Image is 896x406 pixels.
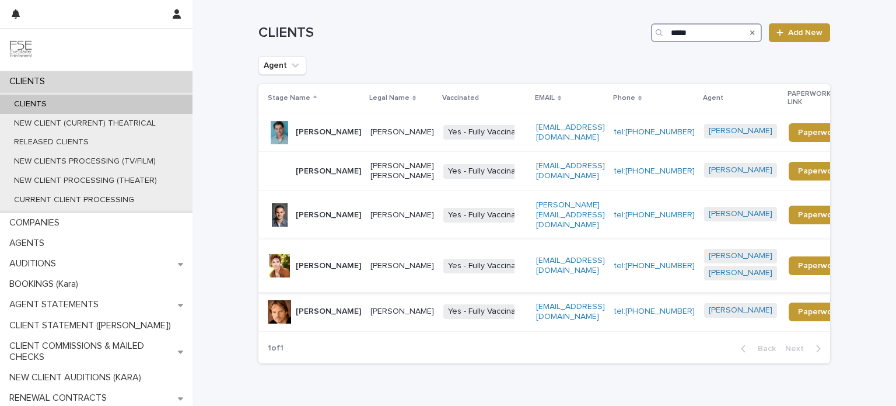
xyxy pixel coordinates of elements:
p: [PERSON_NAME] [296,210,361,220]
p: Legal Name [369,92,409,105]
p: AGENT STATEMENTS [5,299,108,310]
a: Add New [769,23,830,42]
p: BOOKINGS (Kara) [5,279,87,290]
p: [PERSON_NAME] [370,261,434,271]
p: [PERSON_NAME] [296,307,361,317]
a: Paperwork [789,123,849,142]
p: NEW CLIENTS PROCESSING (TV/FILM) [5,157,165,166]
tr: [PERSON_NAME][PERSON_NAME] [PERSON_NAME]Yes - Fully Vaccinated[EMAIL_ADDRESS][DOMAIN_NAME]tel:[PH... [258,152,867,191]
span: Back [751,345,776,353]
p: CLIENTS [5,76,54,87]
a: [EMAIL_ADDRESS][DOMAIN_NAME] [536,303,605,321]
tr: [PERSON_NAME][PERSON_NAME]Yes - Fully Vaccinated[EMAIL_ADDRESS][DOMAIN_NAME]tel:[PHONE_NUMBER][PE... [258,113,867,152]
img: 9JgRvJ3ETPGCJDhvPVA5 [9,38,33,61]
p: NEW CLIENT (CURRENT) THEATRICAL [5,119,165,129]
span: Paperwork [798,211,839,219]
span: Yes - Fully Vaccinated [443,164,533,179]
span: Add New [788,29,822,37]
p: Stage Name [268,92,310,105]
p: EMAIL [535,92,555,105]
p: CLIENTS [5,99,56,109]
a: [PERSON_NAME] [709,251,772,261]
tr: [PERSON_NAME][PERSON_NAME]Yes - Fully Vaccinated[PERSON_NAME][EMAIL_ADDRESS][DOMAIN_NAME]tel:[PHO... [258,190,867,239]
p: CURRENT CLIENT PROCESSING [5,195,143,205]
a: [PERSON_NAME] [709,126,772,136]
a: Paperwork [789,256,849,275]
span: Paperwork [798,308,839,316]
a: tel:[PHONE_NUMBER] [614,307,695,315]
p: NEW CLIENT PROCESSING (THEATER) [5,176,166,186]
a: Paperwork [789,162,849,181]
span: Paperwork [798,167,839,175]
p: [PERSON_NAME] [370,307,434,317]
p: RELEASED CLIENTS [5,137,98,147]
a: Paperwork [789,303,849,321]
p: CLIENT STATEMENT ([PERSON_NAME]) [5,320,180,331]
a: [PERSON_NAME][EMAIL_ADDRESS][DOMAIN_NAME] [536,201,605,229]
a: [EMAIL_ADDRESS][DOMAIN_NAME] [536,123,605,141]
tr: [PERSON_NAME][PERSON_NAME]Yes - Fully Vaccinated[EMAIL_ADDRESS][DOMAIN_NAME]tel:[PHONE_NUMBER][PE... [258,292,867,331]
a: [PERSON_NAME] [709,209,772,219]
a: [PERSON_NAME] [709,306,772,315]
p: PAPERWORK LINK [787,88,842,109]
tr: [PERSON_NAME][PERSON_NAME]Yes - Fully Vaccinated[EMAIL_ADDRESS][DOMAIN_NAME]tel:[PHONE_NUMBER][PE... [258,240,867,293]
p: Phone [613,92,635,105]
p: RENEWAL CONTRACTS [5,393,116,404]
span: Paperwork [798,262,839,270]
span: Yes - Fully Vaccinated [443,208,533,223]
p: AGENTS [5,238,54,249]
span: Next [785,345,811,353]
a: [PERSON_NAME] [709,165,772,175]
p: AUDITIONS [5,258,65,269]
span: Paperwork [798,129,839,137]
a: [PERSON_NAME] [709,268,772,278]
input: Search [651,23,762,42]
p: [PERSON_NAME] [370,127,434,137]
a: [EMAIL_ADDRESS][DOMAIN_NAME] [536,162,605,180]
p: [PERSON_NAME] [296,261,361,271]
a: tel:[PHONE_NUMBER] [614,128,695,136]
p: [PERSON_NAME] [296,127,361,137]
a: tel:[PHONE_NUMBER] [614,167,695,175]
p: 1 of 1 [258,334,293,363]
p: [PERSON_NAME] [PERSON_NAME] [370,161,434,181]
button: Agent [258,56,306,75]
a: Paperwork [789,206,849,224]
span: Yes - Fully Vaccinated [443,259,533,273]
a: tel:[PHONE_NUMBER] [614,262,695,270]
p: NEW CLIENT AUDITIONS (KARA) [5,372,150,383]
a: tel:[PHONE_NUMBER] [614,211,695,219]
p: COMPANIES [5,217,69,228]
a: [EMAIL_ADDRESS][DOMAIN_NAME] [536,256,605,275]
p: [PERSON_NAME] [370,210,434,220]
p: Vaccinated [442,92,479,105]
span: Yes - Fully Vaccinated [443,125,533,140]
p: CLIENT COMMISSIONS & MAILED CHECKS [5,341,178,363]
span: Yes - Fully Vaccinated [443,304,533,319]
h1: CLIENTS [258,25,646,41]
p: [PERSON_NAME] [296,166,361,176]
p: Agent [703,92,723,105]
button: Next [780,343,830,354]
button: Back [731,343,780,354]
